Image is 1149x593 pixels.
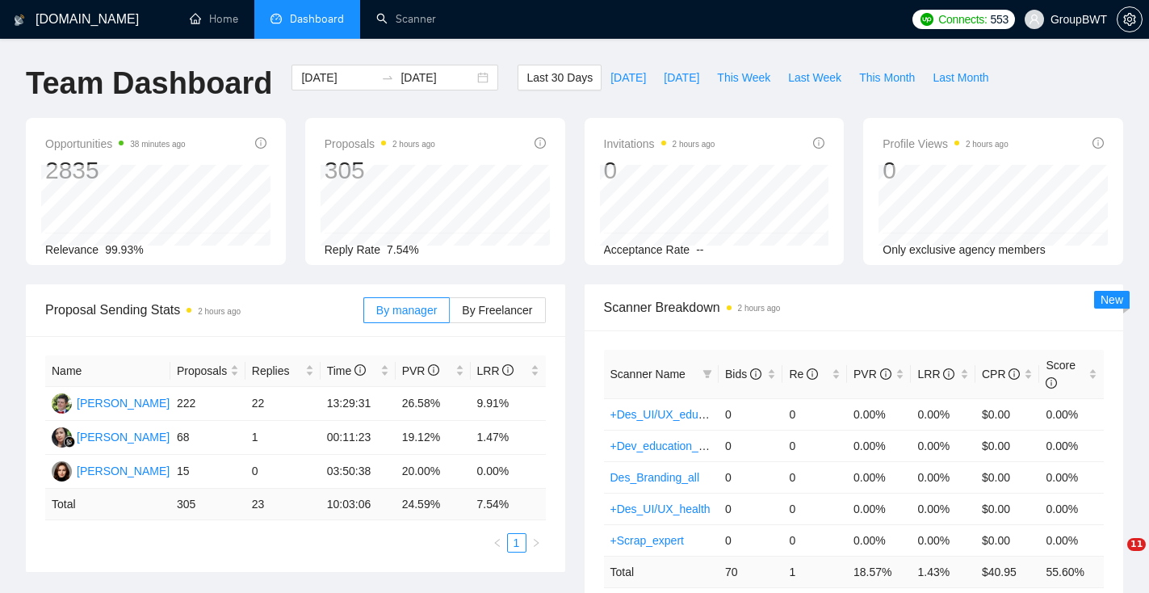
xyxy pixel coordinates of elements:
[975,461,1040,493] td: $0.00
[719,493,783,524] td: 0
[26,65,272,103] h1: Team Dashboard
[664,69,699,86] span: [DATE]
[502,364,514,376] span: info-circle
[966,140,1009,149] time: 2 hours ago
[604,297,1105,318] span: Scanner Breakdown
[488,533,507,553] li: Previous Page
[975,398,1040,430] td: $0.00
[105,243,143,256] span: 99.93%
[170,387,245,421] td: 222
[507,533,526,553] li: 1
[77,394,170,412] div: [PERSON_NAME]
[396,387,471,421] td: 26.58%
[64,436,75,448] img: gigradar-bm.png
[782,493,847,524] td: 0
[526,69,593,86] span: Last 30 Days
[462,304,532,317] span: By Freelancer
[1101,293,1123,306] span: New
[381,71,394,84] span: to
[859,69,915,86] span: This Month
[321,421,396,455] td: 00:11:23
[52,396,170,409] a: AS[PERSON_NAME]
[354,364,366,376] span: info-circle
[177,362,227,380] span: Proposals
[1117,6,1143,32] button: setting
[170,489,245,520] td: 305
[975,430,1040,461] td: $0.00
[321,387,396,421] td: 13:29:31
[911,398,975,430] td: 0.00%
[245,455,321,489] td: 0
[387,243,419,256] span: 7.54%
[853,368,891,381] span: PVR
[45,155,186,186] div: 2835
[847,430,912,461] td: 0.00%
[1039,461,1104,493] td: 0.00%
[725,368,761,381] span: Bids
[1039,493,1104,524] td: 0.00%
[655,65,708,90] button: [DATE]
[1029,14,1040,25] span: user
[938,11,987,28] span: Connects:
[813,137,824,149] span: info-circle
[604,155,715,186] div: 0
[847,493,912,524] td: 0.00%
[604,556,719,587] td: Total
[45,243,99,256] span: Relevance
[52,464,170,477] a: SK[PERSON_NAME]
[610,503,711,515] a: +Des_UI/UX_health
[301,69,375,86] input: Start date
[883,134,1009,154] span: Profile Views
[719,556,783,587] td: 70
[255,137,266,149] span: info-circle
[719,398,783,430] td: 0
[428,364,439,376] span: info-circle
[198,307,241,316] time: 2 hours ago
[782,430,847,461] td: 0
[45,489,170,520] td: Total
[45,300,363,320] span: Proposal Sending Stats
[610,439,718,452] a: +Dev_education_gen
[880,368,891,380] span: info-circle
[290,12,344,26] span: Dashboard
[1094,538,1133,577] iframe: Intercom live chat
[1046,377,1057,389] span: info-circle
[717,69,770,86] span: This Week
[708,65,779,90] button: This Week
[847,461,912,493] td: 0.00%
[252,362,302,380] span: Replies
[991,11,1009,28] span: 553
[1092,137,1104,149] span: info-circle
[170,421,245,455] td: 68
[508,534,526,552] a: 1
[493,538,502,548] span: left
[327,364,366,377] span: Time
[610,69,646,86] span: [DATE]
[702,369,712,379] span: filter
[376,304,437,317] span: By manager
[325,134,435,154] span: Proposals
[190,12,238,26] a: homeHome
[943,368,954,380] span: info-circle
[911,524,975,556] td: 0.00%
[1039,556,1104,587] td: 55.60 %
[1039,430,1104,461] td: 0.00%
[488,533,507,553] button: left
[376,12,436,26] a: searchScanner
[535,137,546,149] span: info-circle
[750,368,761,380] span: info-circle
[911,556,975,587] td: 1.43 %
[1117,13,1143,26] a: setting
[270,13,282,24] span: dashboard
[170,355,245,387] th: Proposals
[673,140,715,149] time: 2 hours ago
[847,556,912,587] td: 18.57 %
[52,461,72,482] img: SK
[782,556,847,587] td: 1
[400,69,474,86] input: End date
[738,304,781,313] time: 2 hours ago
[933,69,988,86] span: Last Month
[975,524,1040,556] td: $0.00
[531,538,541,548] span: right
[911,493,975,524] td: 0.00%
